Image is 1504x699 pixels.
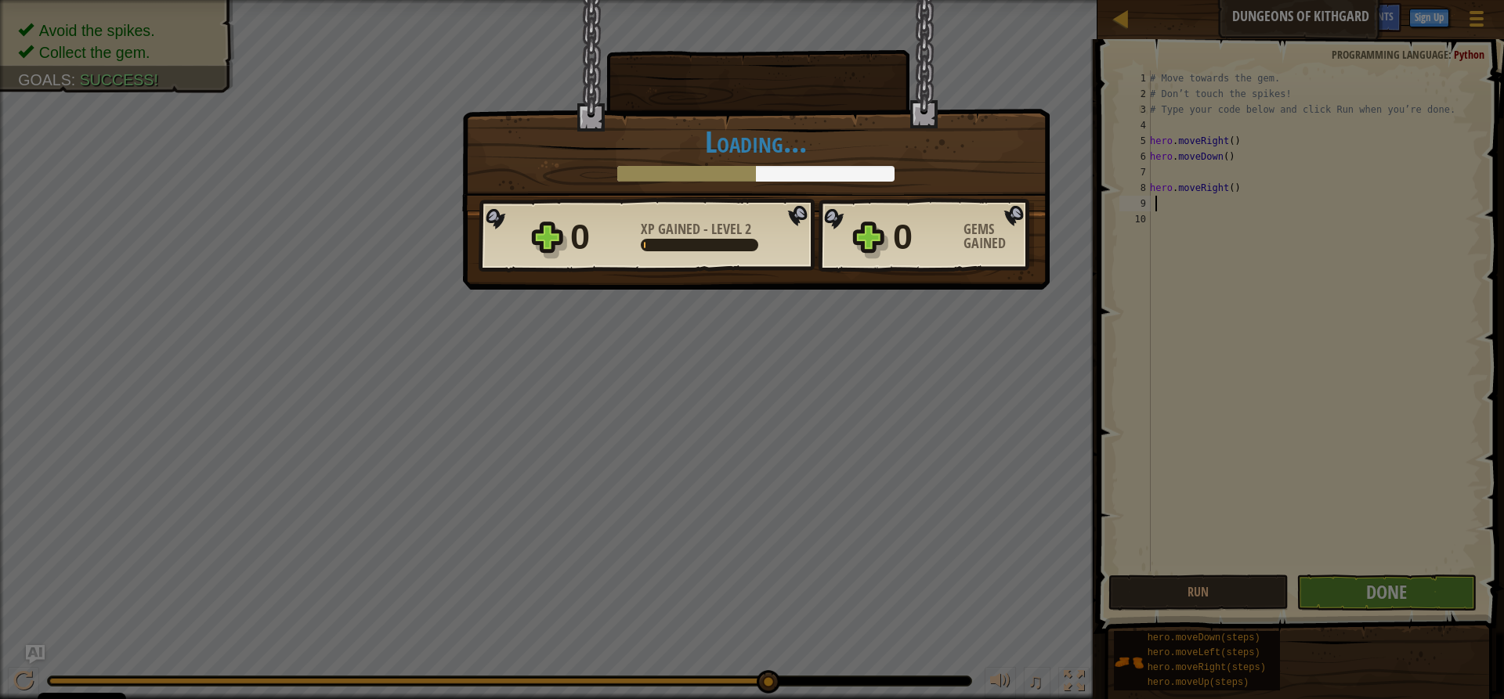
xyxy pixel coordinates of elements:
span: Level [708,219,745,239]
span: 2 [745,219,751,239]
div: 0 [893,212,954,262]
div: Gems Gained [963,222,1034,250]
div: 0 [570,212,631,262]
h1: Loading... [479,125,1033,158]
div: - [641,222,751,236]
span: XP Gained [641,219,703,239]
